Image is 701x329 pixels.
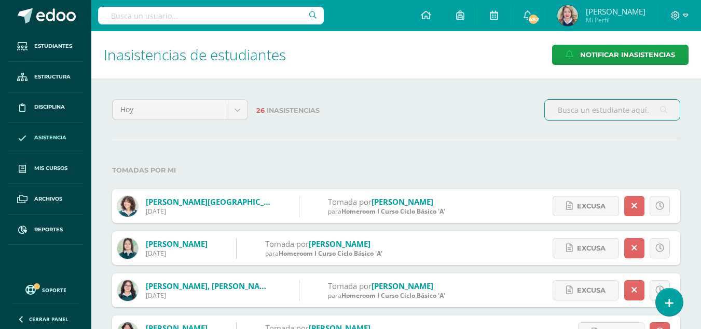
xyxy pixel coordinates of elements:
[328,281,372,291] span: Tomada por
[552,45,689,65] a: Notificar Inasistencias
[8,93,83,123] a: Disciplina
[553,196,619,216] a: Excusa
[328,291,445,300] div: para
[104,45,286,64] span: Inasistencias de estudiantes
[557,5,578,26] img: c3ba4bc82f539d18ce1ea45118c47ae0.png
[372,281,433,291] a: [PERSON_NAME]
[8,184,83,215] a: Archivos
[146,239,208,249] a: [PERSON_NAME]
[146,281,273,291] a: [PERSON_NAME], [PERSON_NAME]
[117,280,138,301] img: 65d99a19c39c12b8dde6f721c6222d79.png
[117,196,138,217] img: 2a1bf93e829f890c7e1ceea2a2449d4d.png
[34,73,71,81] span: Estructura
[146,207,270,216] div: [DATE]
[328,196,372,207] span: Tomada por
[42,286,66,294] span: Soporte
[341,207,445,216] span: Homeroom I Curso Ciclo Básico 'A'
[146,249,208,258] div: [DATE]
[267,107,320,114] span: Inasistencias
[34,226,63,234] span: Reportes
[112,160,680,181] label: Tomadas por mi
[309,239,370,249] a: [PERSON_NAME]
[372,196,433,207] a: [PERSON_NAME]
[265,239,309,249] span: Tomada por
[34,134,66,142] span: Asistencia
[256,107,265,114] span: 26
[279,249,382,258] span: Homeroom I Curso Ciclo Básico 'A'
[8,62,83,93] a: Estructura
[98,7,324,24] input: Busca un usuario...
[12,282,79,296] a: Soporte
[146,291,270,300] div: [DATE]
[528,14,539,25] span: 482
[34,103,65,111] span: Disciplina
[8,31,83,62] a: Estudiantes
[545,100,680,120] input: Busca un estudiante aquí...
[34,195,62,203] span: Archivos
[580,45,675,64] span: Notificar Inasistencias
[553,238,619,258] a: Excusa
[553,280,619,300] a: Excusa
[577,281,606,300] span: Excusa
[34,42,72,50] span: Estudiantes
[29,315,68,323] span: Cerrar panel
[586,6,645,17] span: [PERSON_NAME]
[117,238,138,259] img: e429366c132a032799a11068c4c23443.png
[8,153,83,184] a: Mis cursos
[586,16,645,24] span: Mi Perfil
[34,164,67,173] span: Mis cursos
[8,123,83,153] a: Asistencia
[328,207,445,216] div: para
[265,249,382,258] div: para
[146,196,287,207] a: [PERSON_NAME][GEOGRAPHIC_DATA]
[8,215,83,245] a: Reportes
[341,291,445,300] span: Homeroom I Curso Ciclo Básico 'A'
[577,196,606,216] span: Excusa
[577,239,606,258] span: Excusa
[113,100,248,120] a: Hoy
[120,100,220,120] span: Hoy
